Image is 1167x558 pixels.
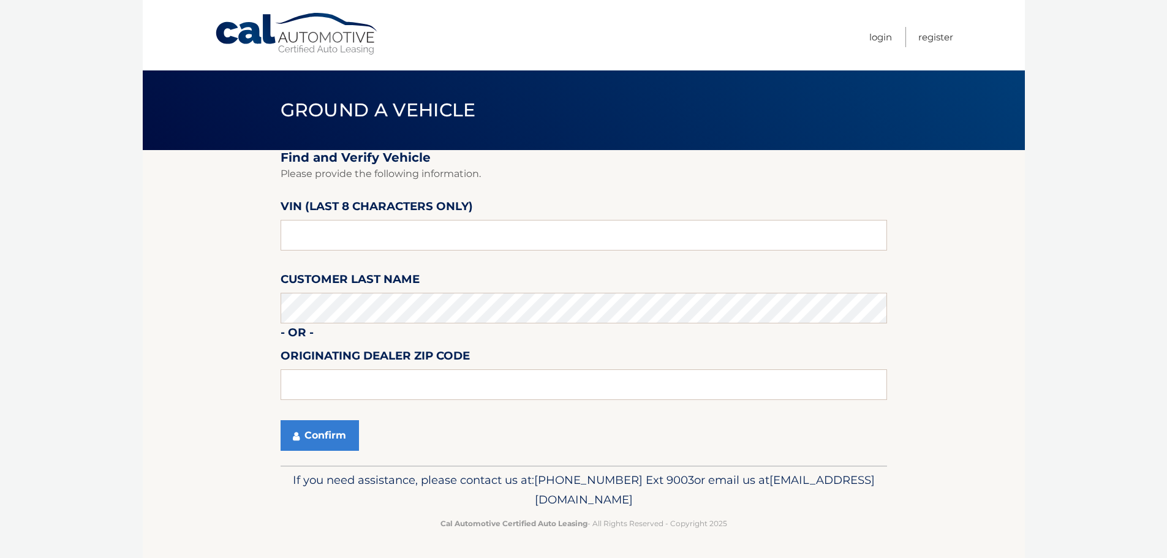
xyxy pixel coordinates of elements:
[440,519,587,528] strong: Cal Automotive Certified Auto Leasing
[281,165,887,183] p: Please provide the following information.
[281,323,314,346] label: - or -
[281,270,420,293] label: Customer Last Name
[918,27,953,47] a: Register
[289,517,879,530] p: - All Rights Reserved - Copyright 2025
[281,420,359,451] button: Confirm
[869,27,892,47] a: Login
[281,99,476,121] span: Ground a Vehicle
[214,12,380,56] a: Cal Automotive
[534,473,694,487] span: [PHONE_NUMBER] Ext 9003
[281,150,887,165] h2: Find and Verify Vehicle
[289,470,879,510] p: If you need assistance, please contact us at: or email us at
[281,347,470,369] label: Originating Dealer Zip Code
[281,197,473,220] label: VIN (last 8 characters only)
